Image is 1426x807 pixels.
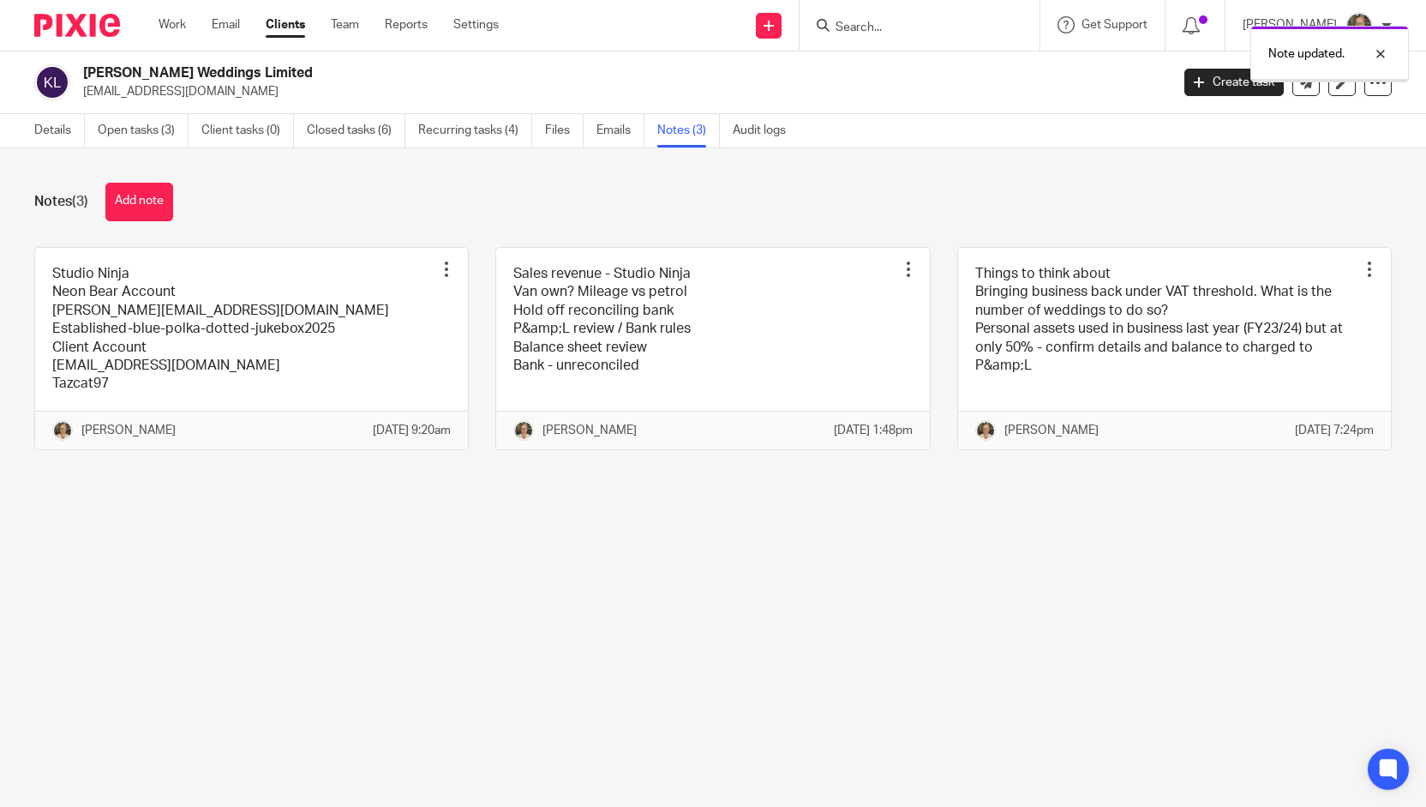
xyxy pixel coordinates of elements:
a: Open tasks (3) [98,114,189,148]
a: Audit logs [733,114,799,148]
a: Client tasks (0) [201,114,294,148]
a: Closed tasks (6) [307,114,405,148]
button: Add note [105,183,173,221]
p: Note updated. [1268,45,1345,63]
span: (3) [72,195,88,208]
a: Email [212,16,240,33]
a: Clients [266,16,305,33]
img: Pixie [34,14,120,37]
p: [DATE] 1:48pm [834,422,913,439]
a: Emails [596,114,644,148]
p: [DATE] 7:24pm [1295,422,1374,439]
a: Details [34,114,85,148]
p: [PERSON_NAME] [542,422,637,439]
img: Pete%20with%20glasses.jpg [513,420,534,441]
a: Recurring tasks (4) [418,114,532,148]
img: Pete%20with%20glasses.jpg [52,420,73,441]
h2: [PERSON_NAME] Weddings Limited [83,64,944,82]
p: [EMAIL_ADDRESS][DOMAIN_NAME] [83,83,1159,100]
a: Work [159,16,186,33]
a: Team [331,16,359,33]
p: [PERSON_NAME] [1004,422,1099,439]
img: Pete%20with%20glasses.jpg [975,420,996,441]
h1: Notes [34,193,88,211]
a: Reports [385,16,428,33]
p: [DATE] 9:20am [373,422,451,439]
p: [PERSON_NAME] [81,422,176,439]
a: Notes (3) [657,114,720,148]
a: Create task [1184,69,1284,96]
img: Pete%20with%20glasses.jpg [1345,12,1373,39]
a: Files [545,114,584,148]
img: svg%3E [34,64,70,100]
a: Settings [453,16,499,33]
